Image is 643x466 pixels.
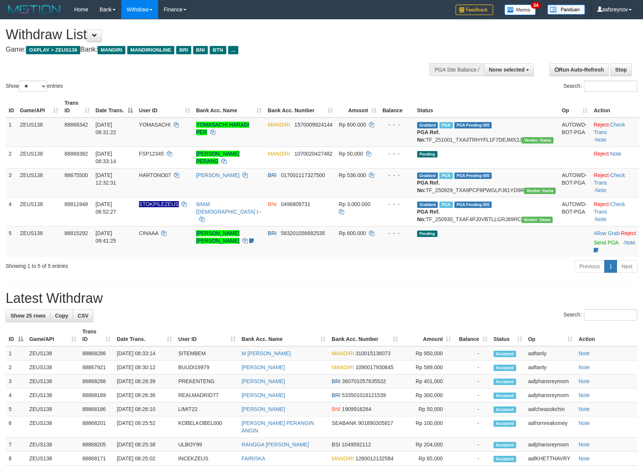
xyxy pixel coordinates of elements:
th: Bank Acc. Name: activate to sort column ascending [193,96,265,118]
td: · [591,147,639,168]
td: 2 [6,361,26,374]
div: - - - [382,150,411,157]
a: [PERSON_NAME] PERANGIN ANGIN [242,420,314,434]
input: Search: [584,81,637,92]
td: 1 [6,118,17,147]
td: 7 [6,438,26,452]
a: [PERSON_NAME] [242,364,285,370]
img: Button%20Memo.svg [504,5,536,15]
td: 88868288 [79,374,114,388]
a: [PERSON_NAME] PERANG [196,151,239,164]
div: - - - [382,200,411,208]
a: Note [595,216,606,222]
a: 1 [604,260,617,273]
a: Reject [594,122,609,128]
span: Accepted [494,420,516,427]
th: Date Trans.: activate to sort column descending [93,96,136,118]
span: [DATE] 12:32:31 [96,172,116,186]
div: - - - [382,171,411,179]
label: Search: [564,81,637,92]
a: Copy [50,309,73,322]
th: ID [6,96,17,118]
span: Copy 1909916264 to clipboard [342,406,371,412]
a: Previous [574,260,605,273]
td: 5 [6,226,17,257]
td: AUTOWD-BOT-PGA [559,168,591,197]
td: AUTOWD-BOT-PGA [559,197,591,226]
span: PGA Pending [454,202,492,208]
td: 88868201 [79,416,114,438]
a: RANGGA [PERSON_NAME] [242,442,309,448]
span: YOMASACHI [139,122,171,128]
span: Nama rekening ada tanda titik/strip, harap diedit [139,201,179,207]
td: [DATE] 08:33:14 [114,346,175,361]
a: Note [579,350,590,356]
td: TF_250930_TXAF4PJ0VBTLLGRJ89RC [414,197,559,226]
span: BRI [332,392,340,398]
span: BNI [193,46,208,54]
button: None selected [484,63,534,76]
span: Copy 583201056682535 to clipboard [281,230,325,236]
th: Amount: activate to sort column ascending [336,96,379,118]
span: Vendor URL: https://trx31.1velocity.biz [521,217,553,223]
th: Bank Acc. Name: activate to sort column ascending [239,325,329,346]
td: TF_250929_TXA9PCP8PWGLPJ61YD9R [414,168,559,197]
a: Note [579,406,590,412]
th: Op: activate to sort column ascending [559,96,591,118]
span: Accepted [494,365,516,371]
a: [PERSON_NAME] [PERSON_NAME] [196,230,239,244]
span: PGA Pending [454,122,492,128]
span: Accepted [494,442,516,448]
td: ZEUS138 [26,452,79,466]
img: Feedback.jpg [456,5,493,15]
td: [DATE] 08:26:36 [114,388,175,402]
span: Marked by aaftrukkakada [439,173,453,179]
span: Accepted [494,379,516,385]
td: 3 [6,374,26,388]
a: Stop [610,63,632,76]
select: Showentries [19,81,47,92]
td: LIMIT22 [175,402,238,416]
td: ZEUS138 [26,346,79,361]
a: Allow Grab [594,230,619,236]
td: 88868171 [79,452,114,466]
a: M [PERSON_NAME] [242,350,291,356]
a: CSV [73,309,93,322]
span: BNI [268,201,276,207]
span: Rp 600.000 [339,230,366,236]
th: User ID: activate to sort column ascending [136,96,193,118]
td: ZEUS138 [26,438,79,452]
span: Rp 50.000 [339,151,363,157]
td: [DATE] 08:28:39 [114,374,175,388]
td: 4 [6,388,26,402]
th: Balance: activate to sort column ascending [454,325,490,346]
td: aafphansreymom [525,438,576,452]
span: Accepted [494,393,516,399]
a: Send PGA [594,240,618,246]
td: Rp 204,000 [401,438,454,452]
span: Vendor URL: https://trx31.1velocity.biz [524,188,556,194]
td: PREKENTENG [175,374,238,388]
span: Marked by aaftanly [439,122,453,128]
label: Search: [564,309,637,321]
span: MANDIRI [268,151,290,157]
th: Game/API: activate to sort column ascending [17,96,61,118]
a: IMAM [DEMOGRAPHIC_DATA] I-- [196,201,262,215]
td: [DATE] 08:30:12 [114,361,175,374]
span: Pending [417,231,437,237]
td: BUUDI19979 [175,361,238,374]
th: Bank Acc. Number: activate to sort column ascending [329,325,401,346]
span: BTN [210,46,226,54]
a: Check Trans [594,172,625,186]
td: Rp 589,000 [401,361,454,374]
th: ID: activate to sort column descending [6,325,26,346]
a: Check Trans [594,201,625,215]
td: · [591,226,639,257]
td: - [454,452,490,466]
td: [DATE] 08:25:52 [114,416,175,438]
a: Next [617,260,637,273]
td: - [454,438,490,452]
span: CINAAA [139,230,158,236]
a: Note [579,378,590,384]
th: Action [576,325,637,346]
